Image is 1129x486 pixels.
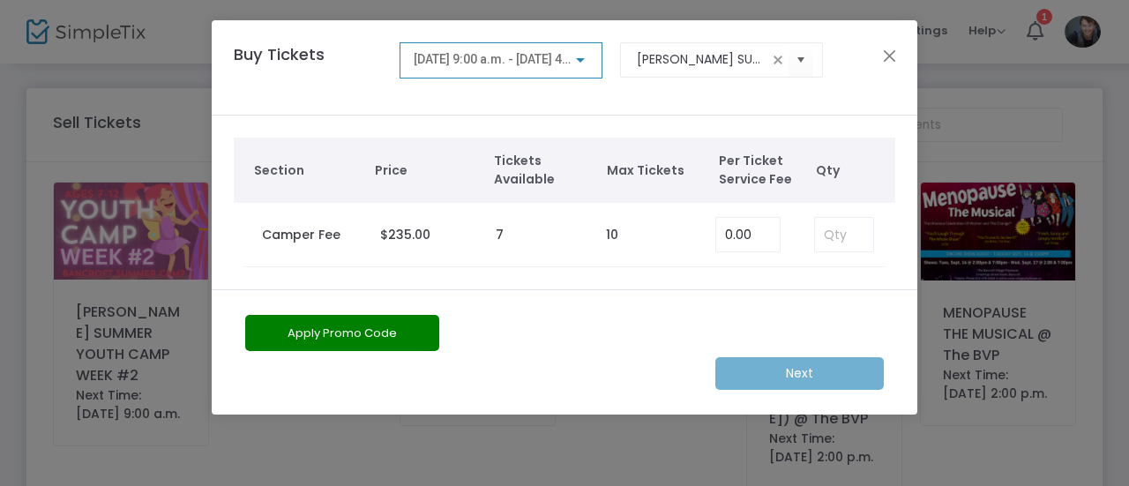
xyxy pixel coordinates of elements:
[607,161,702,180] span: Max Tickets
[375,161,476,180] span: Price
[879,44,901,67] button: Close
[789,41,813,78] button: Select
[815,218,873,251] input: Qty
[767,49,789,71] span: clear
[414,52,608,66] span: [DATE] 9:00 a.m. - [DATE] 4:00 p.m.
[494,152,589,189] span: Tickets Available
[637,50,768,69] input: Select an event
[225,42,391,93] h4: Buy Tickets
[245,315,439,351] button: Apply Promo Code
[716,218,780,251] input: Enter Service Fee
[496,226,504,244] label: 7
[254,161,358,180] span: Section
[380,226,430,243] span: $235.00
[606,226,618,244] label: 10
[719,152,807,189] span: Per Ticket Service Fee
[816,161,886,180] span: Qty
[262,226,340,244] label: Camper Fee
